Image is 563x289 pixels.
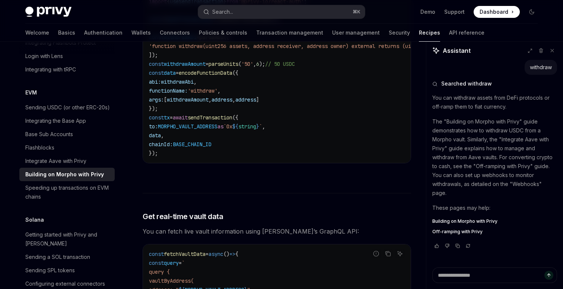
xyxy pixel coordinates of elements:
p: You can withdraw assets from DeFi protocols or off-ramp them to fiat currency. [432,93,557,111]
div: withdraw [530,64,552,71]
a: Base Sub Accounts [19,128,115,141]
a: Integrate Aave with Privy [19,154,115,168]
span: }); [149,150,158,157]
a: Integrating the Base App [19,114,115,128]
a: Wallets [131,24,151,42]
span: 'withdraw' [188,87,217,94]
div: Sending a SOL transaction [25,253,90,261]
span: withdrawAmount [164,61,206,67]
span: 6 [256,61,259,67]
div: Integrating the Base App [25,116,86,125]
a: API reference [449,24,484,42]
span: address [235,96,256,103]
span: functionName: [149,87,188,94]
button: Copy chat response [453,242,462,250]
a: Building on Morpho with Privy [432,218,557,224]
span: '50' [241,61,253,67]
a: Dashboard [474,6,520,18]
span: data [149,132,161,139]
span: ` [182,260,185,266]
div: Building on Morpho with Privy [25,170,104,179]
span: , [209,96,211,103]
span: async [209,251,223,257]
span: = [179,260,182,266]
textarea: Ask a question... [432,267,557,283]
button: Vote that response was good [432,242,441,250]
span: withdrawAbi [161,78,194,85]
button: Open search [198,5,365,19]
span: { [235,251,238,257]
span: , [161,132,164,139]
div: Login with Lens [25,52,63,61]
span: ${ [232,123,238,130]
button: Ask AI [395,249,405,259]
span: address [211,96,232,103]
span: fetchVaultData [164,251,206,257]
button: Vote that response was not good [443,242,452,250]
a: User management [332,24,380,42]
div: Sending SPL tokens [25,266,75,275]
a: Getting started with Privy and [PERSON_NAME] [19,228,115,250]
div: Integrate Aave with Privy [25,157,86,166]
span: const [149,114,164,121]
span: tx [164,114,170,121]
a: Sending SPL tokens [19,264,115,277]
span: MORPHO_VAULT_ADDRESS [158,123,217,130]
span: () [223,251,229,257]
button: Copy the contents from the code block [383,249,393,259]
span: ({ [232,114,238,121]
span: 'function withdraw(uint256 assets, address receiver, address owner) external returns (uint256 sha... [149,43,453,49]
a: Transaction management [256,24,323,42]
span: } [256,123,259,130]
span: Dashboard [480,8,508,16]
span: const [149,61,164,67]
span: // 50 USDC [265,61,295,67]
a: Flashblocks [19,141,115,154]
span: `0x [223,123,232,130]
button: Searched withdraw [432,80,557,87]
div: Integrating with tRPC [25,65,76,74]
a: Connectors [160,24,190,42]
span: ({ [232,70,238,76]
a: Welcome [25,24,49,42]
span: withdrawAmount [167,96,209,103]
span: [ [164,96,167,103]
span: Off-ramping with Privy [432,229,483,235]
a: Demo [420,8,435,16]
a: Security [389,24,410,42]
span: Assistant [443,46,471,55]
a: Building on Morpho with Privy [19,168,115,181]
span: ( [238,61,241,67]
a: Off-ramping with Privy [432,229,557,235]
a: Integrating with tRPC [19,63,115,76]
div: Search... [212,7,233,16]
span: , [217,87,220,94]
span: = [206,61,209,67]
span: }); [149,105,158,112]
p: These pages may help: [432,203,557,212]
span: , [262,123,265,130]
span: ⌘ K [353,9,360,15]
div: Sending USDC (or other ERC-20s) [25,103,110,112]
h5: EVM [25,88,37,97]
span: data [164,70,176,76]
a: Authentication [84,24,123,42]
span: You can fetch live vault information using [PERSON_NAME]’s GraphQL API: [143,226,411,237]
span: query [164,260,179,266]
div: Base Sub Accounts [25,130,73,139]
div: Flashblocks [25,143,54,152]
a: Sending USDC (or other ERC-20s) [19,101,115,114]
span: , [232,96,235,103]
span: await [173,114,188,121]
a: Policies & controls [199,24,247,42]
span: Building on Morpho with Privy [432,218,497,224]
div: Configuring external connectors [25,279,105,288]
span: to: [149,123,158,130]
span: as [217,123,223,130]
span: = [170,114,173,121]
a: Recipes [419,24,440,42]
span: Get real-time vault data [143,211,223,222]
span: ` [259,123,262,130]
a: Speeding up transactions on EVM chains [19,181,115,203]
a: Support [444,8,465,16]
